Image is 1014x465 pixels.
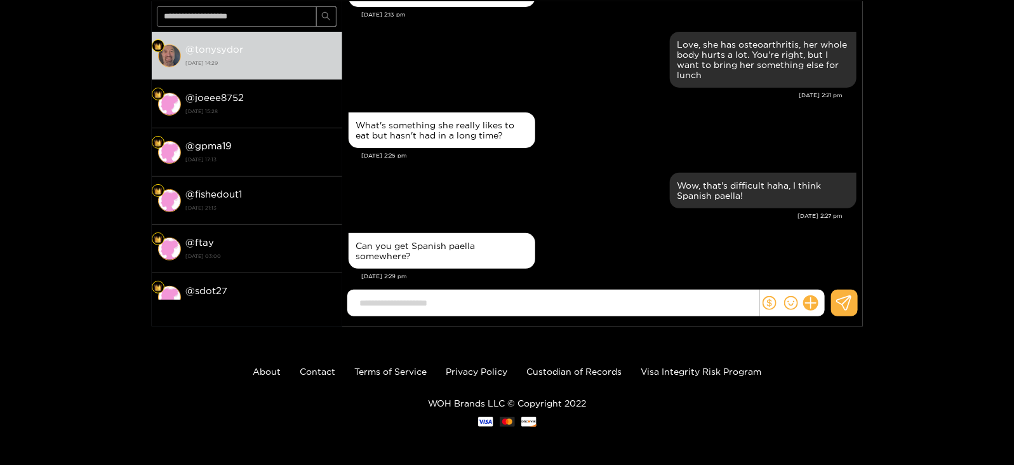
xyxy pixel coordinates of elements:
[763,296,777,310] span: dollar
[356,241,528,261] div: Can you get Spanish paella somewhere?
[760,293,779,313] button: dollar
[641,367,761,376] a: Visa Integrity Risk Program
[158,286,181,309] img: conversation
[186,140,232,151] strong: @ gpma19
[186,57,336,69] strong: [DATE] 14:29
[446,367,507,376] a: Privacy Policy
[300,367,335,376] a: Contact
[186,299,336,310] strong: [DATE] 09:30
[158,141,181,164] img: conversation
[186,92,244,103] strong: @ joeee8752
[349,112,535,148] div: Sep. 25, 2:25 pm
[158,238,181,260] img: conversation
[677,39,849,80] div: Love, she has osteoarthritis, her whole body hurts a lot. You're right, but I want to bring her s...
[526,367,622,376] a: Custodian of Records
[154,139,162,147] img: Fan Level
[186,250,336,262] strong: [DATE] 03:00
[362,151,857,160] div: [DATE] 2:25 pm
[158,93,181,116] img: conversation
[349,91,843,100] div: [DATE] 2:21 pm
[670,32,857,88] div: Sep. 25, 2:21 pm
[316,6,337,27] button: search
[154,187,162,195] img: Fan Level
[349,233,535,269] div: Sep. 25, 2:29 pm
[154,284,162,292] img: Fan Level
[186,189,243,199] strong: @ fishedout1
[186,237,215,248] strong: @ ftay
[154,43,162,50] img: Fan Level
[356,120,528,140] div: What's something she really likes to eat but hasn't had in a long time?
[186,44,244,55] strong: @ tonysydor
[670,173,857,208] div: Sep. 25, 2:27 pm
[186,285,228,296] strong: @ sdot27
[186,202,336,213] strong: [DATE] 21:13
[349,212,843,220] div: [DATE] 2:27 pm
[677,180,849,201] div: Wow, that's difficult haha, I think Spanish paella!
[158,44,181,67] img: conversation
[154,236,162,243] img: Fan Level
[186,154,336,165] strong: [DATE] 17:13
[321,11,331,22] span: search
[158,189,181,212] img: conversation
[154,91,162,98] img: Fan Level
[362,10,857,19] div: [DATE] 2:13 pm
[253,367,281,376] a: About
[186,105,336,117] strong: [DATE] 15:28
[354,367,427,376] a: Terms of Service
[784,296,798,310] span: smile
[362,272,857,281] div: [DATE] 2:29 pm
